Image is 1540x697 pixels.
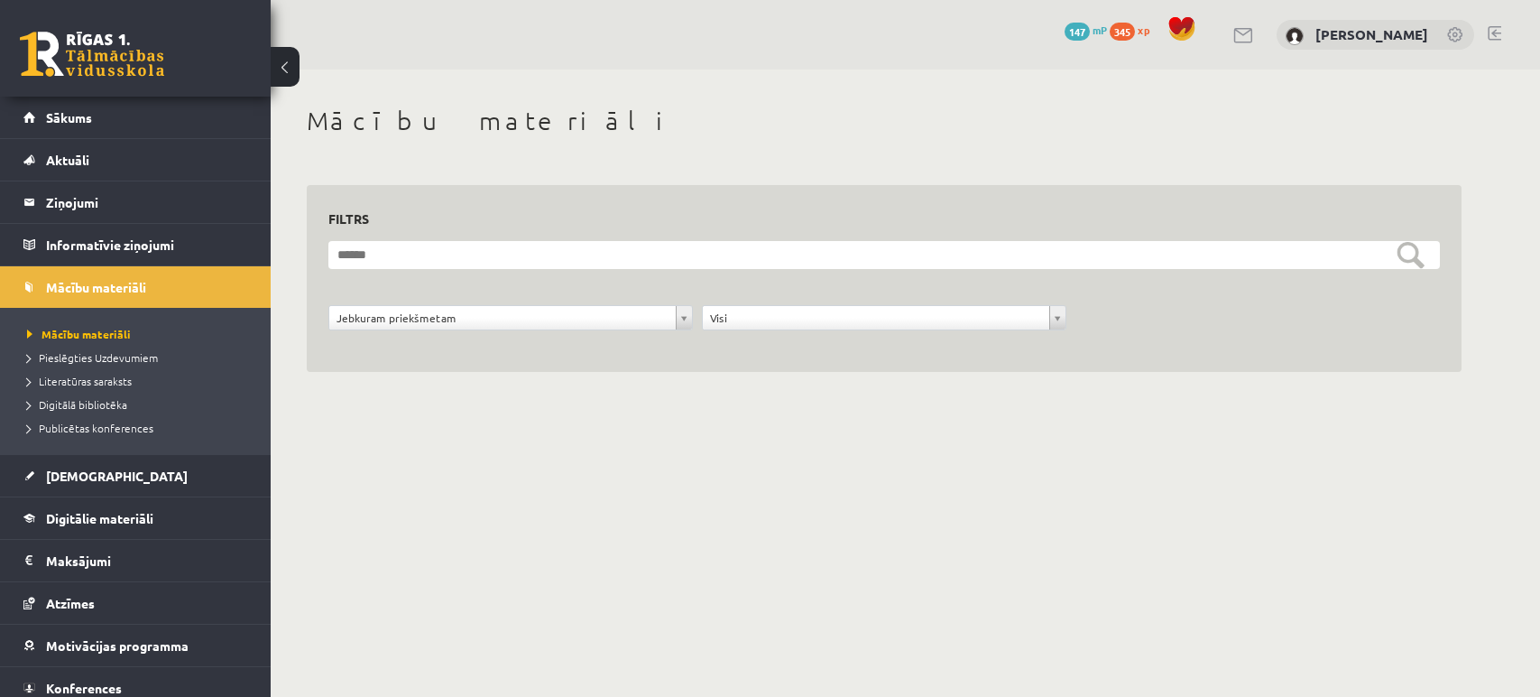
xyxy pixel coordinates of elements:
span: Konferences [46,680,122,696]
span: [DEMOGRAPHIC_DATA] [46,468,188,484]
span: 345 [1110,23,1135,41]
a: Rīgas 1. Tālmācības vidusskola [20,32,164,77]
h3: Filtrs [328,207,1418,231]
span: Pieslēgties Uzdevumiem [27,350,158,365]
a: Motivācijas programma [23,625,248,666]
span: Literatūras saraksts [27,374,132,388]
img: Līva Amanda Zvīne [1286,27,1304,45]
span: Jebkuram priekšmetam [337,306,669,330]
a: Maksājumi [23,540,248,581]
span: Motivācijas programma [46,637,189,654]
a: Digitālie materiāli [23,497,248,539]
span: Visi [710,306,1042,330]
span: 147 [1065,23,1090,41]
a: Pieslēgties Uzdevumiem [27,349,253,366]
a: Publicētas konferences [27,420,253,436]
a: Atzīmes [23,582,248,624]
span: Digitālie materiāli [46,510,153,526]
legend: Informatīvie ziņojumi [46,224,248,265]
span: Atzīmes [46,595,95,611]
span: Mācību materiāli [27,327,131,341]
a: Jebkuram priekšmetam [329,306,692,330]
legend: Maksājumi [46,540,248,581]
a: Visi [703,306,1065,330]
a: Sākums [23,97,248,138]
legend: Ziņojumi [46,181,248,223]
span: Publicētas konferences [27,421,153,435]
span: mP [1093,23,1107,37]
a: [PERSON_NAME] [1315,25,1428,43]
a: Aktuāli [23,139,248,181]
a: Literatūras saraksts [27,373,253,389]
a: [DEMOGRAPHIC_DATA] [23,455,248,497]
a: 147 mP [1065,23,1107,37]
a: Informatīvie ziņojumi [23,224,248,265]
h1: Mācību materiāli [307,106,1462,136]
a: Ziņojumi [23,181,248,223]
a: Mācību materiāli [27,326,253,342]
span: Sākums [46,109,92,125]
a: 345 xp [1110,23,1158,37]
span: Digitālā bibliotēka [27,397,127,412]
span: Aktuāli [46,152,89,168]
a: Digitālā bibliotēka [27,396,253,413]
a: Mācību materiāli [23,266,248,308]
span: Mācību materiāli [46,279,146,295]
span: xp [1138,23,1149,37]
